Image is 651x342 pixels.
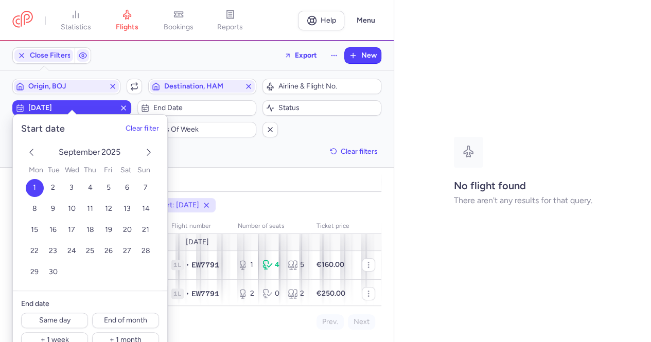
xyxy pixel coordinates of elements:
div: 0 [262,289,279,299]
span: 18 [86,225,94,234]
div: 2 [288,289,304,299]
span: Days of week [153,125,253,134]
span: • [186,260,189,270]
span: Status [278,104,378,112]
span: End date [153,104,253,112]
button: End date [137,100,256,116]
a: flights [101,9,153,32]
span: 26 [104,246,113,255]
button: 27 [118,242,136,260]
button: 23 [44,242,62,260]
button: 20 [118,221,136,239]
button: next month [143,146,155,160]
span: 28 [142,246,150,255]
h6: End date [21,299,159,309]
span: 21 [142,225,149,234]
span: 30 [49,267,58,276]
button: Menu [350,11,381,30]
button: previous month [25,146,38,160]
span: start: [DATE] [157,200,199,210]
span: 19 [105,225,112,234]
button: Days of week [137,122,256,137]
span: 2 [51,183,55,192]
th: Flight number [165,219,232,234]
button: 17 [63,221,81,239]
span: 22 [30,246,39,255]
button: 1 [26,179,44,197]
button: 4 [81,179,99,197]
p: There aren't any results for that query. [454,196,592,205]
span: 13 [124,204,131,213]
span: statistics [61,23,91,32]
button: 19 [100,221,118,239]
button: 24 [63,242,81,260]
h5: Start date [21,123,65,135]
button: 14 [137,200,155,218]
span: 2025 [101,147,122,157]
a: Help [298,11,344,30]
strong: €160.00 [316,260,344,269]
span: 9 [51,204,55,213]
button: 25 [81,242,99,260]
button: 28 [137,242,155,260]
span: 8 [32,204,37,213]
button: 12 [100,200,118,218]
span: EW7791 [191,289,219,299]
button: 5 [100,179,118,197]
span: 24 [67,246,76,255]
button: 3 [63,179,81,197]
button: Next [348,314,375,330]
span: 29 [30,267,39,276]
a: bookings [153,9,204,32]
span: Airline & Flight No. [278,82,378,91]
span: 16 [49,225,57,234]
span: 14 [142,204,150,213]
div: 4 [262,260,279,270]
button: Export [277,47,324,64]
button: 22 [26,242,44,260]
span: September [59,147,101,157]
span: 20 [123,225,132,234]
span: 1 [33,183,36,192]
span: New [361,51,377,60]
strong: €250.00 [316,289,345,298]
span: Origin, BOJ [28,82,104,91]
div: 2 [238,289,254,299]
span: 6 [125,183,129,192]
button: 18 [81,221,99,239]
span: [DATE] [28,104,115,112]
span: 10 [68,204,76,213]
button: Status [262,100,381,116]
button: Clear filter [126,124,159,133]
button: 7 [137,179,155,197]
button: 21 [137,221,155,239]
strong: No flight found [454,179,526,192]
th: number of seats [232,219,310,234]
button: Airline & Flight No. [262,79,381,94]
div: 1 [238,260,254,270]
span: 25 [86,246,94,255]
a: CitizenPlane red outlined logo [12,11,33,30]
button: 26 [100,242,118,260]
span: 3 [69,183,74,192]
button: 9 [44,200,62,218]
button: 8 [26,200,44,218]
button: Origin, BOJ [12,79,120,94]
a: statistics [50,9,101,32]
button: 13 [118,200,136,218]
button: End of month [92,313,159,328]
span: Close Filters [30,51,71,60]
span: [DATE] [185,238,208,246]
button: 11 [81,200,99,218]
span: reports [217,23,243,32]
span: 4 [88,183,93,192]
span: 7 [144,183,148,192]
button: Prev. [316,314,344,330]
a: reports [204,9,256,32]
button: 10 [63,200,81,218]
th: Ticket price [310,219,356,234]
button: Same day [21,313,88,328]
span: • [186,289,189,299]
span: 15 [31,225,38,234]
button: 16 [44,221,62,239]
